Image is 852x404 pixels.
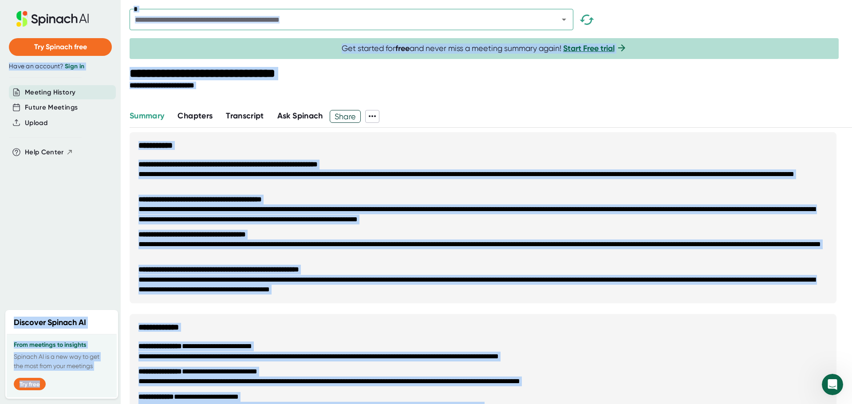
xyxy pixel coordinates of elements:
[14,352,110,371] p: Spinach AI is a new way to get the most from your meetings
[330,110,361,123] button: Share
[65,63,84,70] a: Sign in
[177,111,213,121] span: Chapters
[25,118,47,128] button: Upload
[395,43,410,53] b: free
[25,147,64,157] span: Help Center
[226,110,264,122] button: Transcript
[822,374,843,395] iframe: Intercom live chat
[342,43,627,54] span: Get started for and never miss a meeting summary again!
[14,378,46,390] button: Try free
[130,111,164,121] span: Summary
[563,43,615,53] a: Start Free trial
[558,13,570,26] button: Open
[277,111,323,121] span: Ask Spinach
[177,110,213,122] button: Chapters
[9,38,112,56] button: Try Spinach free
[25,87,75,98] button: Meeting History
[14,341,110,349] h3: From meetings to insights
[9,63,112,71] div: Have an account?
[277,110,323,122] button: Ask Spinach
[14,317,86,329] h2: Discover Spinach AI
[25,147,73,157] button: Help Center
[34,43,87,51] span: Try Spinach free
[130,110,164,122] button: Summary
[330,109,361,124] span: Share
[226,111,264,121] span: Transcript
[25,102,78,113] button: Future Meetings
